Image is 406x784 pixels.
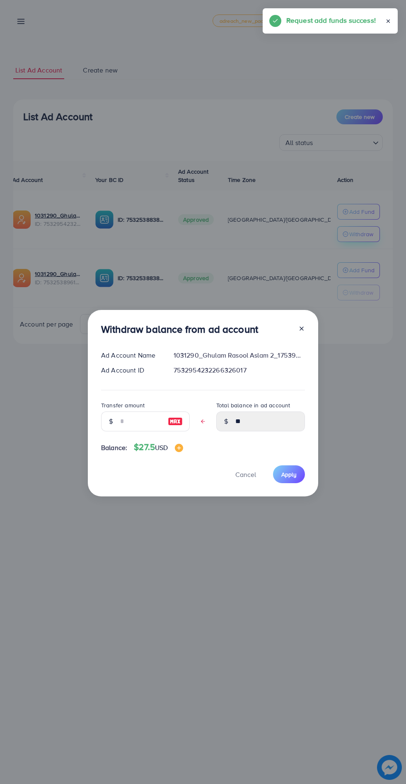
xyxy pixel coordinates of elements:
[286,15,376,26] h5: Request add funds success!
[101,443,127,452] span: Balance:
[167,365,312,375] div: 7532954232266326017
[225,465,266,483] button: Cancel
[216,401,290,409] label: Total balance in ad account
[235,470,256,479] span: Cancel
[168,416,183,426] img: image
[273,465,305,483] button: Apply
[281,470,297,479] span: Apply
[101,323,258,335] h3: Withdraw balance from ad account
[94,365,167,375] div: Ad Account ID
[101,401,145,409] label: Transfer amount
[134,442,183,452] h4: $27.5
[175,444,183,452] img: image
[155,443,168,452] span: USD
[94,351,167,360] div: Ad Account Name
[167,351,312,360] div: 1031290_Ghulam Rasool Aslam 2_1753902599199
